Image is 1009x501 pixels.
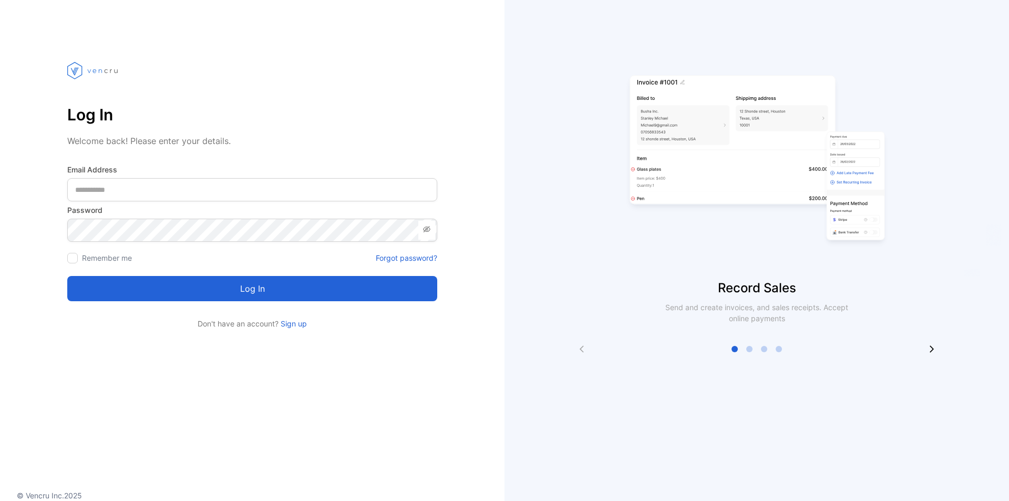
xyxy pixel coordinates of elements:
a: Sign up [279,319,307,328]
img: vencru logo [67,42,120,99]
p: Welcome back! Please enter your details. [67,135,437,147]
button: Log in [67,276,437,301]
p: Log In [67,102,437,127]
label: Remember me [82,253,132,262]
a: Forgot password? [376,252,437,263]
img: slider image [625,42,888,279]
p: Don't have an account? [67,318,437,329]
label: Email Address [67,164,437,175]
p: Record Sales [504,279,1009,298]
p: Send and create invoices, and sales receipts. Accept online payments [656,302,858,324]
label: Password [67,205,437,216]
